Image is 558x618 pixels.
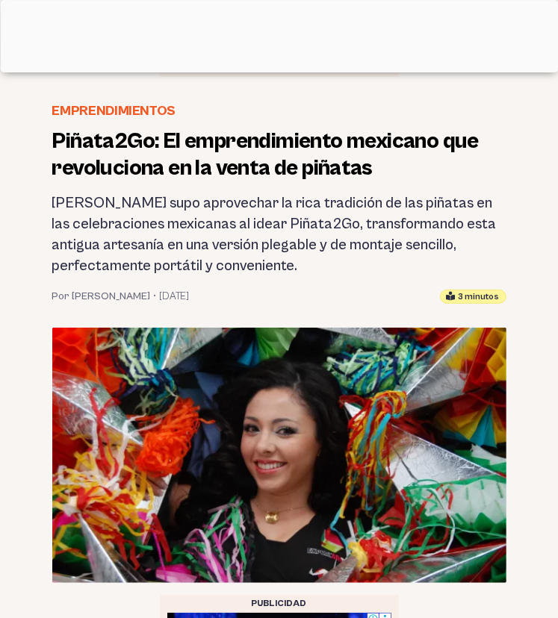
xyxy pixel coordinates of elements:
[52,128,506,181] h1: Piñata2Go: El emprendimiento mexicano que revoluciona en la venta de piñatas
[160,595,399,613] div: Publicidad
[160,289,190,304] time: 23 octubre, 2023 11:29
[52,328,506,583] img: piñata2go
[154,289,157,304] span: •
[440,290,506,304] div: Tiempo estimado de lectura: 3 minutos
[52,193,506,277] h2: [PERSON_NAME] supo aprovechar la rica tradición de las piñatas en las celebraciones mexicanas al ...
[52,101,176,122] a: Emprendimientos
[52,289,151,304] a: Por [PERSON_NAME]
